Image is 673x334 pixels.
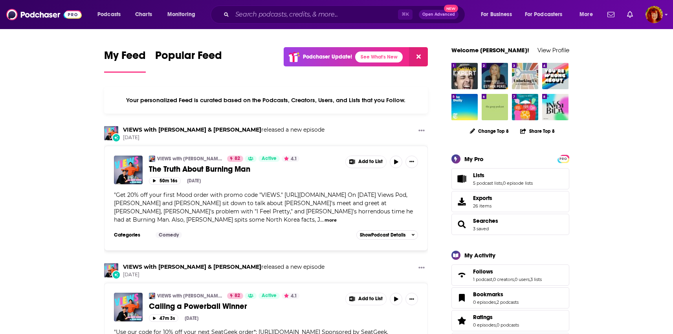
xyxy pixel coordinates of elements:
a: Welcome [PERSON_NAME]! [451,46,529,54]
a: Calling a Powerball Winner [114,293,143,321]
div: [DATE] [187,178,201,184]
h3: released a new episode [123,263,325,271]
a: Calling a Powerball Winner [149,301,340,311]
a: Comedy [156,232,182,238]
a: Follows [454,270,470,281]
button: 4.1 [282,156,299,162]
a: PRO [559,155,568,161]
a: 5 podcast lists [473,180,502,186]
span: [DATE] [123,272,325,278]
div: My Pro [464,155,484,163]
span: Searches [451,214,569,235]
a: 0 podcasts [497,322,519,328]
a: Follows [473,268,542,275]
span: Follows [451,264,569,286]
a: 0 episodes [473,299,496,305]
span: Podcasts [97,9,121,20]
span: For Business [481,9,512,20]
img: Unlocking Us with Brené Brown [512,63,538,89]
a: 3 lists [530,277,542,282]
a: 1 podcast [473,277,492,282]
span: Exports [473,195,492,202]
span: Show Podcast Details [360,232,405,238]
a: Exports [451,191,569,212]
button: open menu [92,8,131,21]
span: Lists [451,168,569,189]
a: Podchaser - Follow, Share and Rate Podcasts [6,7,82,22]
a: Bookmarks [473,291,519,298]
span: Exports [454,196,470,207]
span: Get 20% off your first Mood order with promo code "VIEWS." [URL][DOMAIN_NAME] On [DATE] Views Pod... [114,191,413,223]
span: ... [320,216,324,223]
span: 26 items [473,203,492,209]
a: Ratings [454,315,470,326]
img: VIEWS with David Dobrik & Jason Nash [104,126,118,140]
span: [DATE] [123,134,325,141]
span: Logged in as rpalermo [645,6,663,23]
button: 50m 16s [149,177,181,185]
button: Show More Button [415,126,428,136]
a: VIEWS with David Dobrik & Jason Nash [149,156,155,162]
span: Ratings [451,310,569,331]
a: View Profile [537,46,569,54]
a: VIEWS with [PERSON_NAME] & [PERSON_NAME] [157,293,222,299]
span: Open Advanced [422,13,455,17]
span: Add to List [358,296,383,302]
button: 47m 3s [149,314,178,322]
p: Podchaser Update! [303,53,352,60]
a: Ratings [473,314,519,321]
button: open menu [574,8,603,21]
button: Show More Button [346,293,387,305]
a: My Feed [104,49,146,73]
span: , [492,277,493,282]
img: VIEWS with David Dobrik & Jason Nash [104,263,118,277]
a: See What's New [355,51,403,62]
span: New [444,5,458,12]
a: 3 saved [473,226,489,231]
button: Show More Button [405,156,418,168]
img: You're Wrong About [542,63,568,89]
span: Lists [473,172,484,179]
button: open menu [162,8,205,21]
button: Share Top 8 [520,123,555,139]
a: Show notifications dropdown [604,8,618,21]
img: VIEWS with David Dobrik & Jason Nash [149,293,155,299]
a: the goop podcast [482,94,508,120]
img: Rebel Eaters Club [512,94,538,120]
button: Open AdvancedNew [419,10,458,19]
span: More [579,9,593,20]
span: " [114,191,413,223]
a: Popular Feed [155,49,222,73]
div: My Activity [464,251,495,259]
div: Your personalized Feed is curated based on the Podcasts, Creators, Users, and Lists that you Follow. [104,87,428,114]
a: Charts [130,8,157,21]
a: 82 [227,293,243,299]
img: Invisibilia [542,94,568,120]
img: Where Should We Begin? with Esther Perel [482,63,508,89]
a: Show notifications dropdown [624,8,636,21]
a: 2 podcasts [497,299,519,305]
a: Searches [454,219,470,230]
span: Bookmarks [473,291,503,298]
div: New Episode [112,133,121,142]
a: Bookmarks [454,292,470,303]
h3: Categories [114,232,149,238]
span: ⌘ K [398,9,413,20]
h3: released a new episode [123,126,325,134]
span: Charts [135,9,152,20]
a: The Truth About Burning Man [114,156,143,184]
img: The Daily [451,94,478,120]
button: Show profile menu [645,6,663,23]
span: , [514,277,515,282]
a: Armchair Expert with Dax Shepard [451,63,478,89]
a: Lists [473,172,533,179]
button: more [325,217,337,224]
span: Add to List [358,159,383,165]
